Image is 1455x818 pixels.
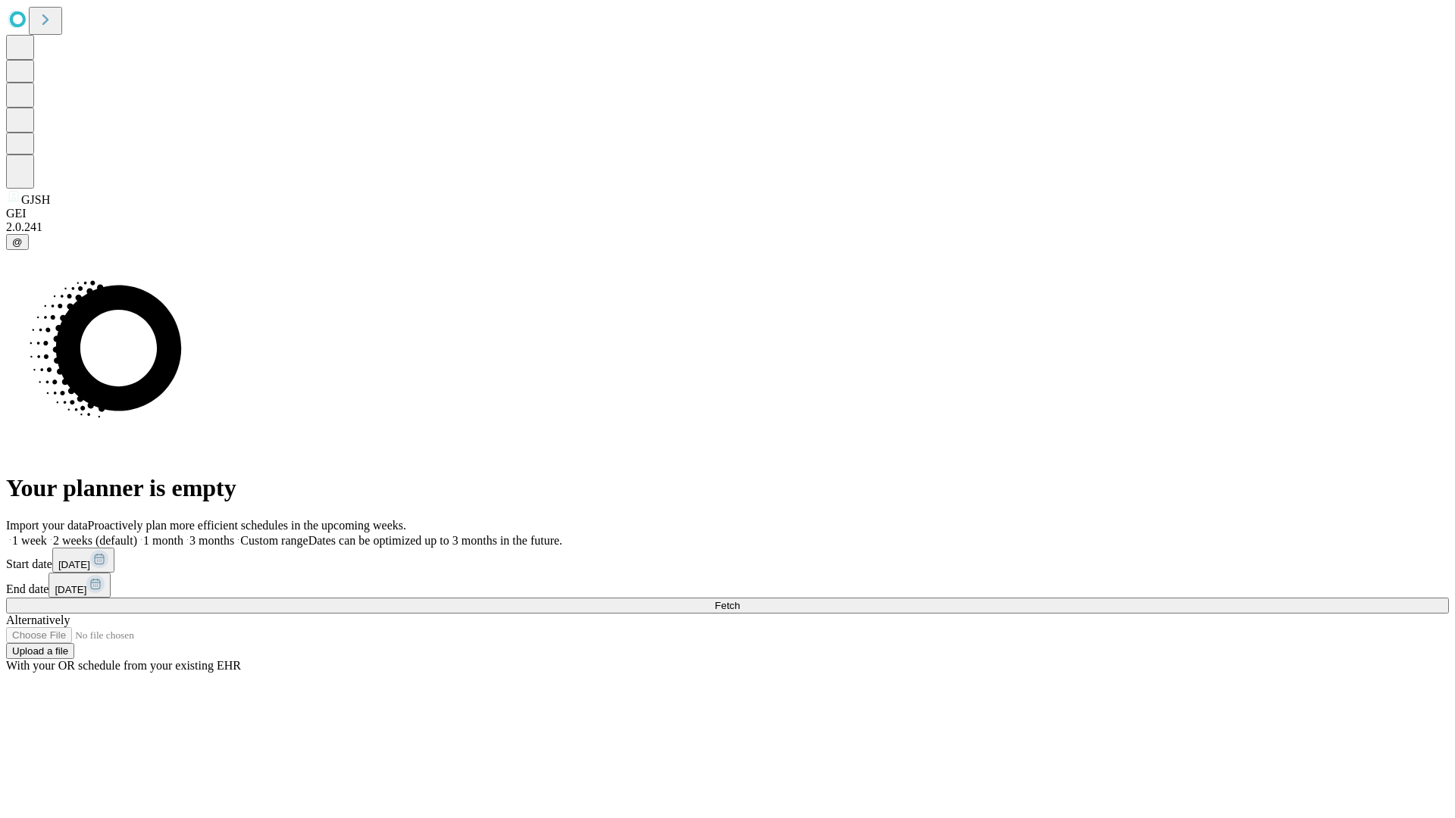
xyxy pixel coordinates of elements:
span: With your OR schedule from your existing EHR [6,659,241,672]
span: Alternatively [6,613,70,626]
button: @ [6,234,29,250]
span: Custom range [240,534,308,547]
span: Dates can be optimized up to 3 months in the future. [308,534,562,547]
button: Fetch [6,598,1449,613]
span: [DATE] [55,584,86,595]
span: [DATE] [58,559,90,570]
div: Start date [6,548,1449,573]
div: GEI [6,207,1449,220]
button: [DATE] [48,573,111,598]
span: @ [12,236,23,248]
span: 3 months [189,534,234,547]
span: Proactively plan more efficient schedules in the upcoming weeks. [88,519,406,532]
span: Fetch [715,600,740,611]
button: Upload a file [6,643,74,659]
span: 1 week [12,534,47,547]
span: 1 month [143,534,183,547]
h1: Your planner is empty [6,474,1449,502]
button: [DATE] [52,548,114,573]
div: 2.0.241 [6,220,1449,234]
span: GJSH [21,193,50,206]
div: End date [6,573,1449,598]
span: 2 weeks (default) [53,534,137,547]
span: Import your data [6,519,88,532]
